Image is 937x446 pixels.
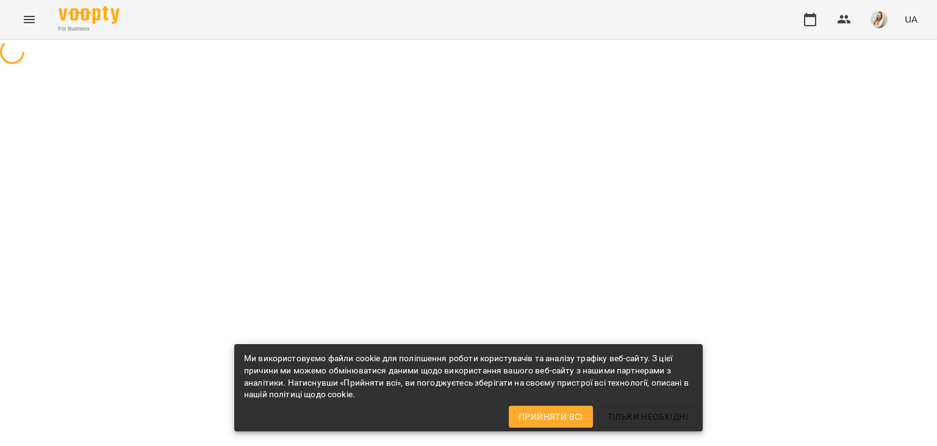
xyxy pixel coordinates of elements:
[59,6,120,24] img: Voopty Logo
[905,13,917,26] span: UA
[59,25,120,33] span: For Business
[900,8,922,31] button: UA
[871,11,888,28] img: db46d55e6fdf8c79d257263fe8ff9f52.jpeg
[15,5,44,34] button: Menu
